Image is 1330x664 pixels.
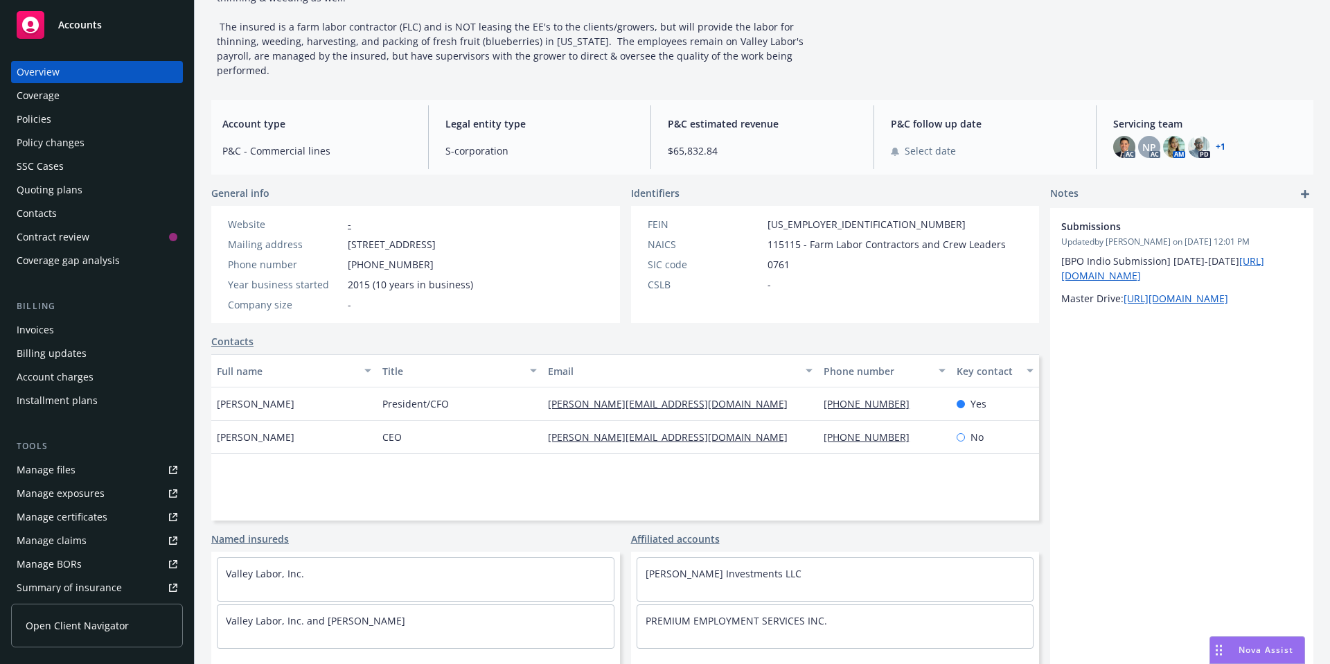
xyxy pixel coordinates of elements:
[646,567,801,580] a: [PERSON_NAME] Investments LLC
[1061,236,1302,248] span: Updated by [PERSON_NAME] on [DATE] 12:01 PM
[951,354,1039,387] button: Key contact
[1061,291,1302,306] p: Master Drive:
[548,397,799,410] a: [PERSON_NAME][EMAIL_ADDRESS][DOMAIN_NAME]
[970,430,984,444] span: No
[17,390,98,412] div: Installment plans
[211,186,269,200] span: General info
[11,61,183,83] a: Overview
[211,334,254,349] a: Contacts
[631,186,680,200] span: Identifiers
[11,553,183,575] a: Manage BORs
[11,506,183,528] a: Manage certificates
[17,530,87,552] div: Manage claims
[824,430,921,444] a: [PHONE_NUMBER]
[548,364,797,378] div: Email
[17,319,54,341] div: Invoices
[11,299,183,313] div: Billing
[11,390,183,412] a: Installment plans
[11,577,183,599] a: Summary of insurance
[222,116,411,131] span: Account type
[11,250,183,272] a: Coverage gap analysis
[668,143,857,158] span: $65,832.84
[382,364,522,378] div: Title
[17,459,76,481] div: Manage files
[228,257,342,272] div: Phone number
[211,354,377,387] button: Full name
[1061,219,1266,234] span: Submissions
[11,342,183,365] a: Billing updates
[11,6,183,44] a: Accounts
[382,396,449,411] span: President/CFO
[17,342,87,365] div: Billing updates
[548,430,799,444] a: [PERSON_NAME][EMAIL_ADDRESS][DOMAIN_NAME]
[11,202,183,225] a: Contacts
[1050,208,1313,317] div: SubmissionsUpdatedby [PERSON_NAME] on [DATE] 12:01 PM[BPO Indio Submission] [DATE]-[DATE][URL][DO...
[58,19,102,30] span: Accounts
[228,217,342,231] div: Website
[222,143,411,158] span: P&C - Commercial lines
[970,396,986,411] span: Yes
[648,217,762,231] div: FEIN
[17,202,57,225] div: Contacts
[668,116,857,131] span: P&C estimated revenue
[768,277,771,292] span: -
[377,354,542,387] button: Title
[228,297,342,312] div: Company size
[1113,136,1135,158] img: photo
[1239,644,1293,656] span: Nova Assist
[26,618,129,633] span: Open Client Navigator
[905,143,956,158] span: Select date
[11,108,183,130] a: Policies
[17,553,82,575] div: Manage BORs
[226,567,304,580] a: Valley Labor, Inc.
[228,237,342,252] div: Mailing address
[1124,292,1228,305] a: [URL][DOMAIN_NAME]
[824,364,930,378] div: Phone number
[11,319,183,341] a: Invoices
[1061,254,1302,283] p: [BPO Indio Submission] [DATE]-[DATE]
[646,614,827,627] a: PREMIUM EMPLOYMENT SERVICES INC.
[348,277,473,292] span: 2015 (10 years in business)
[1142,140,1156,155] span: NP
[17,61,60,83] div: Overview
[17,366,94,388] div: Account charges
[11,155,183,177] a: SSC Cases
[1216,143,1225,151] a: +1
[11,179,183,201] a: Quoting plans
[768,217,966,231] span: [US_EMPLOYER_IDENTIFICATION_NUMBER]
[11,85,183,107] a: Coverage
[1188,136,1210,158] img: photo
[11,439,183,453] div: Tools
[818,354,950,387] button: Phone number
[11,459,183,481] a: Manage files
[17,179,82,201] div: Quoting plans
[211,532,289,546] a: Named insureds
[1113,116,1302,131] span: Servicing team
[348,297,351,312] span: -
[445,143,635,158] span: S-corporation
[891,116,1080,131] span: P&C follow up date
[957,364,1018,378] div: Key contact
[11,530,183,552] a: Manage claims
[348,257,434,272] span: [PHONE_NUMBER]
[1297,186,1313,202] a: add
[1163,136,1185,158] img: photo
[1209,636,1305,664] button: Nova Assist
[11,482,183,505] a: Manage exposures
[17,577,122,599] div: Summary of insurance
[217,396,294,411] span: [PERSON_NAME]
[382,430,402,444] span: CEO
[648,257,762,272] div: SIC code
[17,226,89,248] div: Contract review
[445,116,635,131] span: Legal entity type
[11,226,183,248] a: Contract review
[17,250,120,272] div: Coverage gap analysis
[348,218,351,231] a: -
[768,237,1006,252] span: 115115 - Farm Labor Contractors and Crew Leaders
[217,430,294,444] span: [PERSON_NAME]
[17,132,85,154] div: Policy changes
[1050,186,1079,202] span: Notes
[17,85,60,107] div: Coverage
[17,155,64,177] div: SSC Cases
